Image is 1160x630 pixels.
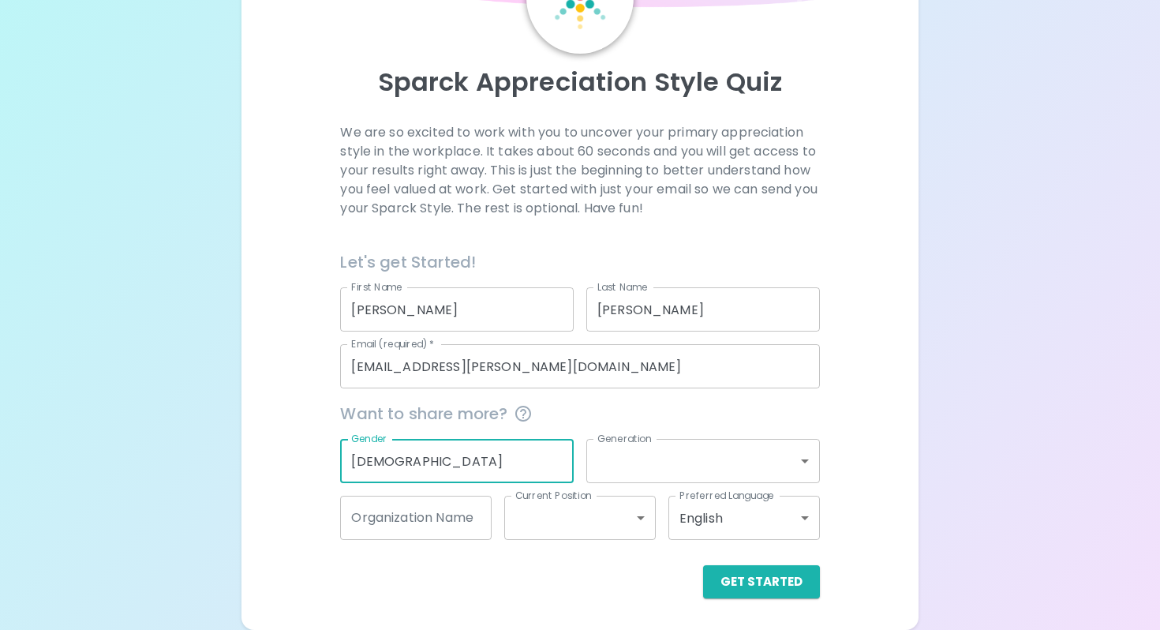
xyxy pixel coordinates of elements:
label: Preferred Language [679,489,774,502]
h6: Let's get Started! [340,249,819,275]
p: We are so excited to work with you to uncover your primary appreciation style in the workplace. I... [340,123,819,218]
label: Email (required) [351,337,435,351]
svg: This information is completely confidential and only used for aggregated appreciation studies at ... [514,404,533,423]
button: Get Started [703,565,820,598]
label: Generation [597,432,652,445]
p: Sparck Appreciation Style Quiz [260,66,899,98]
div: English [668,496,820,540]
label: Current Position [515,489,592,502]
label: Gender [351,432,387,445]
span: Want to share more? [340,401,819,426]
label: Last Name [597,280,647,294]
label: First Name [351,280,402,294]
